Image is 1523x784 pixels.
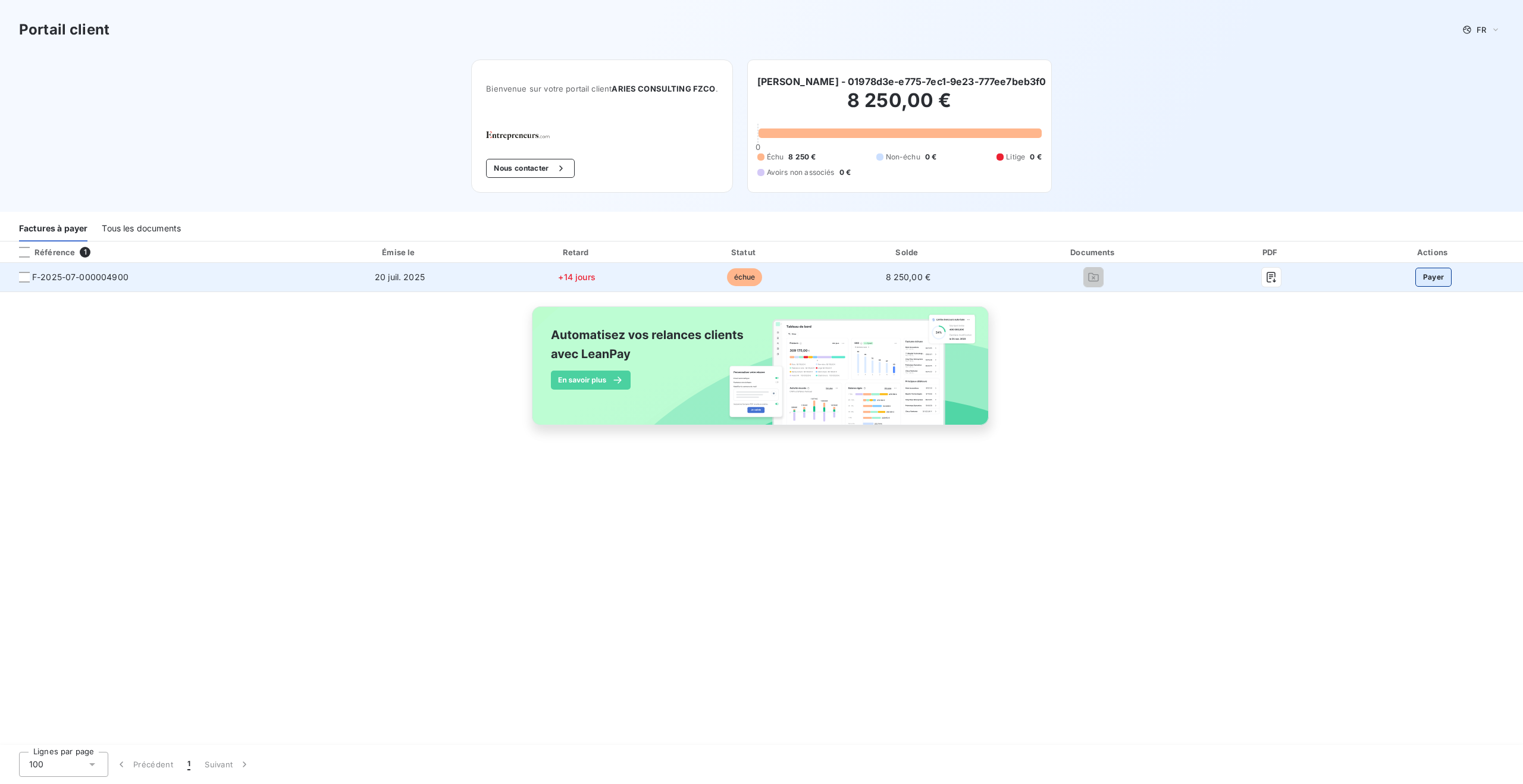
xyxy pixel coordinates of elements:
span: Non-échu [886,152,920,162]
span: 20 juil. 2025 [375,272,425,282]
span: 0 € [839,167,851,178]
span: +14 jours [558,272,595,282]
h3: Portail client [19,19,109,40]
span: Échu [767,152,784,162]
span: FR [1477,25,1486,35]
span: échue [727,268,763,286]
div: Actions [1346,246,1521,258]
button: Suivant [198,752,258,777]
button: Payer [1415,268,1452,287]
span: Bienvenue sur votre portail client . [486,84,717,93]
span: Litige [1006,152,1025,162]
span: 8 250 € [788,152,816,162]
span: 0 € [925,152,936,162]
div: PDF [1201,246,1342,258]
div: Émise le [310,246,490,258]
div: Référence [10,247,75,258]
button: Précédent [108,752,180,777]
div: Retard [494,246,659,258]
span: Avoirs non associés [767,167,835,178]
div: Solde [830,246,986,258]
div: Documents [991,246,1196,258]
img: Company logo [486,131,562,140]
span: 8 250,00 € [886,272,931,282]
h6: [PERSON_NAME] - 01978d3e-e775-7ec1-9e23-777ee7beb3f0 [757,74,1046,89]
span: 0 € [1030,152,1041,162]
div: Factures à payer [19,217,87,242]
div: Tous les documents [102,217,181,242]
span: 0 [756,142,760,152]
button: Nous contacter [486,159,574,178]
span: ARIES CONSULTING FZCO [612,84,715,93]
span: 1 [80,247,90,258]
div: Statut [664,246,825,258]
span: 100 [29,758,43,770]
span: 1 [187,758,190,770]
h2: 8 250,00 € [757,89,1042,124]
img: banner [521,299,1002,446]
button: 1 [180,752,198,777]
span: F-2025-07-000004900 [32,271,129,283]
